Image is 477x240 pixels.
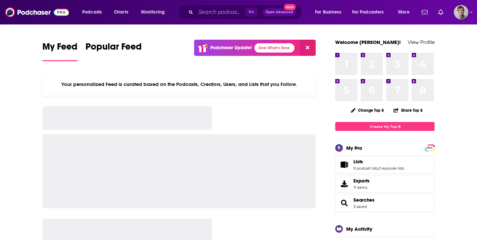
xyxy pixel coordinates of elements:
[426,145,434,150] span: PRO
[338,198,351,208] a: Searches
[353,178,370,184] span: Exports
[378,166,379,171] span: ,
[141,8,165,17] span: Monitoring
[82,8,102,17] span: Podcasts
[419,7,430,18] a: Show notifications dropdown
[335,122,435,131] a: Create My Top 8
[136,7,173,18] button: open menu
[393,104,423,117] button: Share Top 8
[348,7,394,18] button: open menu
[346,145,362,151] div: My Pro
[184,5,308,20] div: Search podcasts, credits, & more...
[85,41,142,56] span: Popular Feed
[310,7,349,18] button: open menu
[42,73,316,96] div: Your personalized Feed is curated based on the Podcasts, Creators, Users, and Lists that you Follow.
[353,197,375,203] a: Searches
[338,160,351,169] a: Lists
[335,175,435,193] a: Exports
[42,41,78,61] a: My Feed
[315,8,341,17] span: For Business
[353,185,370,190] span: 11 items
[196,7,245,18] input: Search podcasts, credits, & more...
[352,8,384,17] span: For Podcasters
[5,6,69,19] img: Podchaser - Follow, Share and Rate Podcasts
[353,166,378,171] a: 9 podcast lists
[394,7,418,18] button: open menu
[353,204,367,209] a: 3 saved
[353,159,404,165] a: Lists
[110,7,132,18] a: Charts
[210,45,252,51] p: Podchaser Update!
[338,179,351,188] span: Exports
[346,226,372,232] div: My Activity
[347,106,388,114] button: Change Top 8
[78,7,110,18] button: open menu
[114,8,128,17] span: Charts
[245,8,257,17] span: ⌘ K
[263,8,296,16] button: Open AdvancedNew
[426,145,434,150] a: PRO
[353,159,363,165] span: Lists
[42,41,78,56] span: My Feed
[335,156,435,174] span: Lists
[284,4,296,10] span: New
[85,41,142,61] a: Popular Feed
[454,5,468,20] span: Logged in as DominikSSN
[266,11,293,14] span: Open Advanced
[454,5,468,20] button: Show profile menu
[335,194,435,212] span: Searches
[454,5,468,20] img: User Profile
[408,39,435,45] a: View Profile
[436,7,446,18] a: Show notifications dropdown
[254,43,294,53] a: See What's New
[335,39,401,45] a: Welcome [PERSON_NAME]!
[398,8,409,17] span: More
[379,166,404,171] a: 0 episode lists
